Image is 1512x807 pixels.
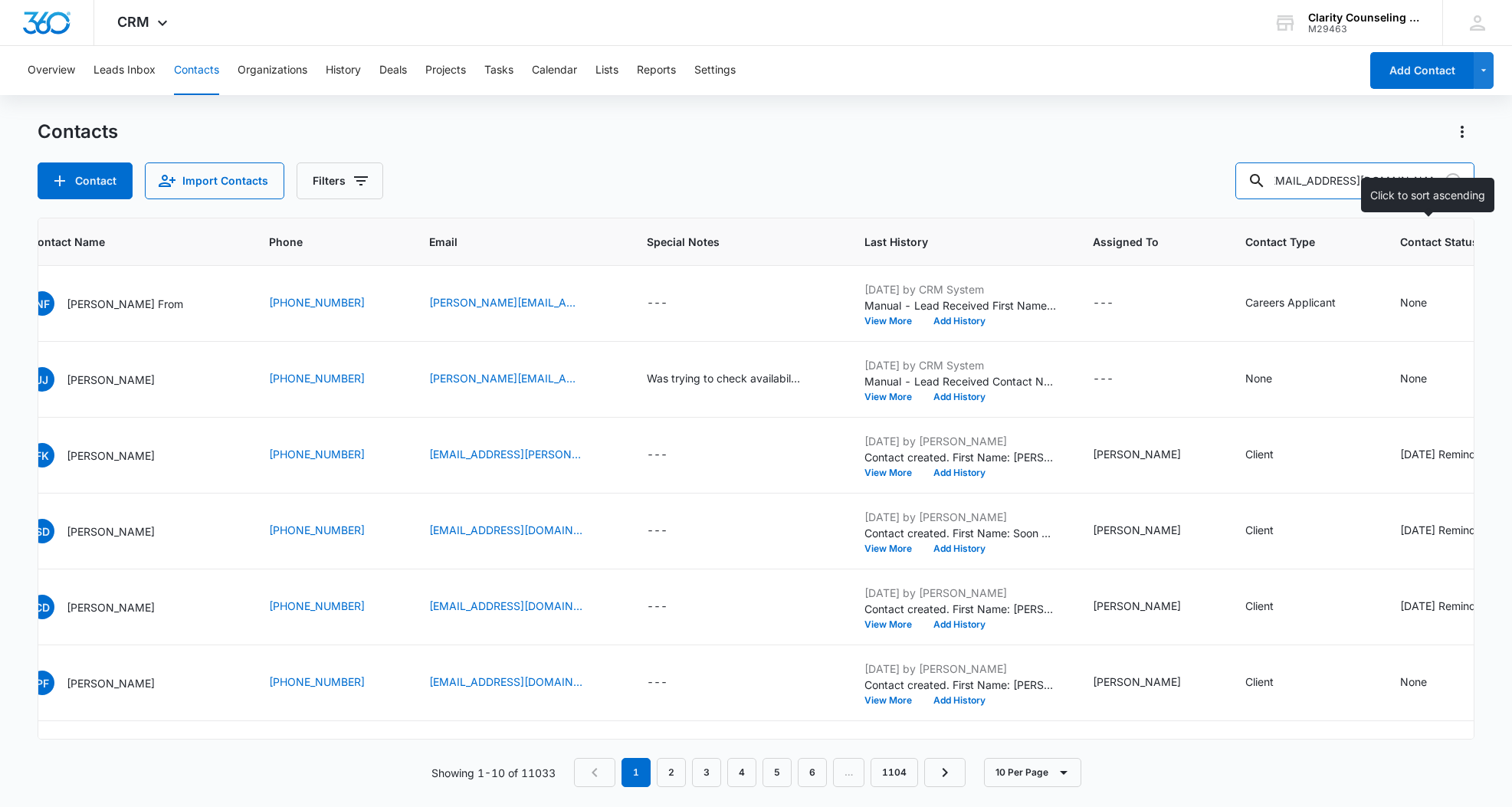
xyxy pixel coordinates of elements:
p: [DATE] by CRM System [864,736,1056,753]
button: Import Contacts [145,162,284,199]
div: Contact Type - Client - Select to Edit Field [1245,522,1301,540]
button: Calendar [532,46,577,95]
div: None [1400,294,1427,310]
p: [DATE] by [PERSON_NAME] [864,585,1056,601]
p: [DATE] by [PERSON_NAME] [864,509,1056,525]
a: Page 6 [798,758,827,787]
div: Contact Type - Careers Applicant - Select to Edit Field [1245,294,1363,313]
div: --- [1093,370,1114,389]
div: --- [647,674,667,692]
p: [DATE] by [PERSON_NAME] [864,661,1056,677]
span: Contact Type [1245,234,1341,250]
a: [PHONE_NUMBER] [269,598,365,614]
span: FK [30,443,54,467]
p: [PERSON_NAME] From [67,296,183,312]
button: Organizations [238,46,307,95]
a: Next Page [924,758,966,787]
div: Contact Status - None - Select to Edit Field [1400,370,1455,389]
div: Contact Name - Jennifer Jeffers - Select to Edit Field [30,367,182,392]
div: Phone - (478) 595-3810 - Select to Edit Field [269,446,392,464]
span: PF [30,671,54,695]
div: --- [647,522,667,540]
p: [PERSON_NAME] [67,372,155,388]
div: Email - jennifer.jeffers@novanthealth.org - Select to Edit Field [429,370,610,389]
p: Contact created. First Name: Soon Last Name: [PERSON_NAME] Phone: [PHONE_NUMBER] Email: [EMAIL_AD... [864,525,1056,541]
div: Assigned To - - Select to Edit Field [1093,294,1141,313]
div: Contact Name - Soon Davidson - Select to Edit Field [30,519,182,543]
div: Special Notes - Was trying to check availability/book appointment with Dr. Alysa Klassen, but she... [647,370,828,389]
div: Assigned To - - Select to Edit Field [1093,370,1141,389]
div: Special Notes - - Select to Edit Field [647,446,695,464]
a: [PHONE_NUMBER] [269,370,365,386]
span: Contact Name [30,234,210,250]
button: Actions [1450,120,1474,144]
a: Page 5 [763,758,792,787]
div: Was trying to check availability/book appointment with [PERSON_NAME], but she isn't on the list w... [647,370,800,386]
span: Special Notes [647,234,805,250]
div: Client [1245,598,1274,614]
div: --- [647,598,667,616]
a: Page 3 [692,758,721,787]
button: Leads Inbox [93,46,156,95]
button: History [326,46,361,95]
div: account id [1308,24,1420,34]
span: JJ [30,367,54,392]
button: Filters [297,162,383,199]
div: Phone - (910) 465-3999 - Select to Edit Field [269,522,392,540]
button: Add History [923,468,996,477]
div: Client [1245,522,1274,538]
div: --- [647,446,667,464]
div: None [1400,674,1427,690]
button: View More [864,696,923,705]
a: [PHONE_NUMBER] [269,294,365,310]
div: --- [1093,294,1114,313]
span: Last History [864,234,1034,250]
div: Client [1245,674,1274,690]
button: Projects [425,46,466,95]
div: Special Notes - - Select to Edit Field [647,294,695,313]
a: [EMAIL_ADDRESS][DOMAIN_NAME] [429,598,582,614]
div: Email - Dougfully@gmail.com - Select to Edit Field [429,674,610,692]
div: Contact Name - Neal From - Select to Edit Field [30,291,211,316]
div: Email - Neal@swimdo.org - Select to Edit Field [429,294,610,313]
button: View More [864,317,923,326]
a: [PERSON_NAME][EMAIL_ADDRESS][DOMAIN_NAME] [429,294,582,310]
p: [DATE] by [PERSON_NAME] [864,433,1056,449]
div: Contact Name - Farvana Khedawala - Select to Edit Field [30,443,182,467]
div: Phone - (919) 455-0464 - Select to Edit Field [269,370,392,389]
div: [PERSON_NAME] [1093,598,1181,614]
div: Client [1245,446,1274,462]
button: Add Contact [1370,52,1474,89]
span: SD [30,519,54,543]
p: Manual - Lead Received Contact Name: [PERSON_NAME] Phone: [PHONE_NUMBER] Email: [PERSON_NAME][EMA... [864,373,1056,389]
div: None [1400,370,1427,386]
h1: Contacts [38,120,118,143]
a: Page 4 [727,758,756,787]
p: Contact created. First Name: [PERSON_NAME] Last Name: Khedawala Phone: [PHONE_NUMBER] Email: [EMA... [864,449,1056,465]
button: View More [864,544,923,553]
div: [PERSON_NAME] [1093,522,1181,538]
p: [PERSON_NAME] [67,448,155,464]
div: Phone - (703) 732-5691 - Select to Edit Field [269,598,392,616]
div: Assigned To - Alyssa Martin - Select to Edit Field [1093,522,1209,540]
button: Tasks [484,46,513,95]
div: Phone - (917) 935-7489 - Select to Edit Field [269,294,392,313]
p: [DATE] by CRM System [864,357,1056,373]
a: [PERSON_NAME][EMAIL_ADDRESS][PERSON_NAME][DOMAIN_NAME] [429,370,582,386]
button: Lists [595,46,618,95]
div: Careers Applicant [1245,294,1336,310]
div: Contact Status - None - Select to Edit Field [1400,674,1455,692]
a: [EMAIL_ADDRESS][DOMAIN_NAME] [429,522,582,538]
p: [DATE] by CRM System [864,281,1056,297]
div: [PERSON_NAME] [1093,446,1181,462]
span: Email [429,234,588,250]
div: Email - soontaree_d@yahoo.com - Select to Edit Field [429,522,610,540]
a: [PHONE_NUMBER] [269,522,365,538]
p: [PERSON_NAME] [67,523,155,540]
a: [EMAIL_ADDRESS][DOMAIN_NAME] [429,674,582,690]
div: [PERSON_NAME] [1093,674,1181,690]
button: View More [864,392,923,402]
div: Click to sort ascending [1361,178,1494,212]
div: Special Notes - - Select to Edit Field [647,598,695,616]
div: Special Notes - - Select to Edit Field [647,674,695,692]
